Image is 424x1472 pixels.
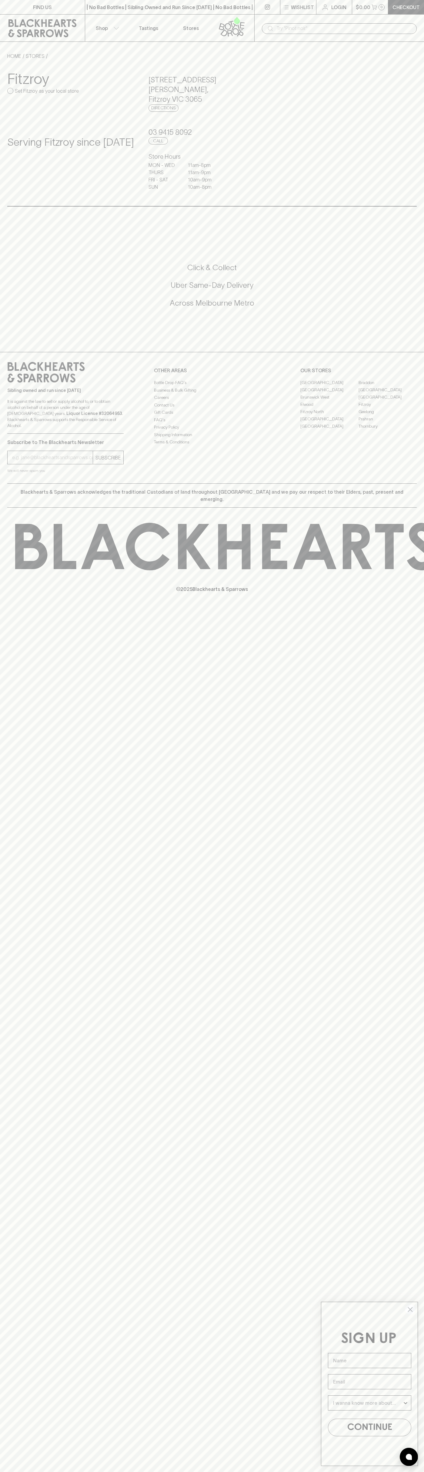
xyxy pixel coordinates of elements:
[328,1374,411,1389] input: Email
[149,75,275,104] h5: [STREET_ADDRESS][PERSON_NAME] , Fitzroy VIC 3065
[154,379,270,386] a: Bottle Drop FAQ's
[392,4,420,11] p: Checkout
[95,454,121,461] p: SUBSCRIBE
[154,367,270,374] p: OTHER AREAS
[300,408,359,415] a: Fitzroy North
[93,451,123,464] button: SUBSCRIBE
[7,468,124,474] p: We will never spam you
[15,87,79,94] p: Set Fitzroy as your local store
[149,183,179,191] p: SUN
[154,431,270,438] a: Shipping Information
[12,453,93,462] input: e.g. jane@blackheartsandsparrows.com.au
[402,1396,409,1410] button: Show Options
[328,1419,411,1436] button: CONTINUE
[12,488,412,503] p: Blackhearts & Sparrows acknowledges the traditional Custodians of land throughout [GEOGRAPHIC_DAT...
[300,401,359,408] a: Elwood
[405,1304,416,1315] button: Close dialog
[149,176,179,183] p: FRI - SAT
[315,1296,424,1472] div: FLYOUT Form
[7,70,134,87] h3: Fitzroy
[33,4,52,11] p: FIND US
[359,408,417,415] a: Geelong
[7,280,417,290] h5: Uber Same-Day Delivery
[66,411,122,416] strong: Liquor License #32064953
[300,386,359,393] a: [GEOGRAPHIC_DATA]
[331,4,346,11] p: Login
[7,136,134,149] h4: Serving Fitzroy since [DATE]
[149,152,275,161] h6: Store Hours
[7,398,124,429] p: It is against the law to sell or supply alcohol to, or to obtain alcohol on behalf of a person un...
[300,367,417,374] p: OUR STORES
[300,415,359,423] a: [GEOGRAPHIC_DATA]
[328,1353,411,1368] input: Name
[149,128,275,137] h5: 03 9415 8092
[7,53,21,59] a: HOME
[359,393,417,401] a: [GEOGRAPHIC_DATA]
[188,183,218,191] p: 10am - 8pm
[149,104,179,112] a: Directions
[291,4,314,11] p: Wishlist
[188,161,218,169] p: 11am - 8pm
[7,439,124,446] p: Subscribe to The Blackhearts Newsletter
[300,393,359,401] a: Brunswick West
[359,379,417,386] a: Braddon
[300,379,359,386] a: [GEOGRAPHIC_DATA]
[300,423,359,430] a: [GEOGRAPHIC_DATA]
[149,161,179,169] p: MON - WED
[154,386,270,394] a: Business & Bulk Gifting
[359,401,417,408] a: Fitzroy
[154,409,270,416] a: Gift Cards
[85,15,128,41] button: Shop
[188,176,218,183] p: 10am - 9pm
[154,424,270,431] a: Privacy Policy
[7,263,417,273] h5: Click & Collect
[26,53,45,59] a: STORES
[149,137,168,144] a: Call
[406,1454,412,1460] img: bubble-icon
[7,298,417,308] h5: Across Melbourne Metro
[154,394,270,401] a: Careers
[127,15,170,41] a: Tastings
[359,415,417,423] a: Prahran
[276,24,412,33] input: Try "Pinot noir"
[341,1332,396,1346] span: SIGN UP
[154,439,270,446] a: Terms & Conditions
[359,423,417,430] a: Thornbury
[380,5,383,9] p: 0
[149,169,179,176] p: THURS
[154,416,270,423] a: FAQ's
[7,238,417,340] div: Call to action block
[333,1396,402,1410] input: I wanna know more about...
[356,4,370,11] p: $0.00
[139,25,158,32] p: Tastings
[188,169,218,176] p: 11am - 9pm
[183,25,199,32] p: Stores
[359,386,417,393] a: [GEOGRAPHIC_DATA]
[170,15,212,41] a: Stores
[96,25,108,32] p: Shop
[154,401,270,409] a: Contact Us
[7,387,124,393] p: Sibling owned and run since [DATE]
